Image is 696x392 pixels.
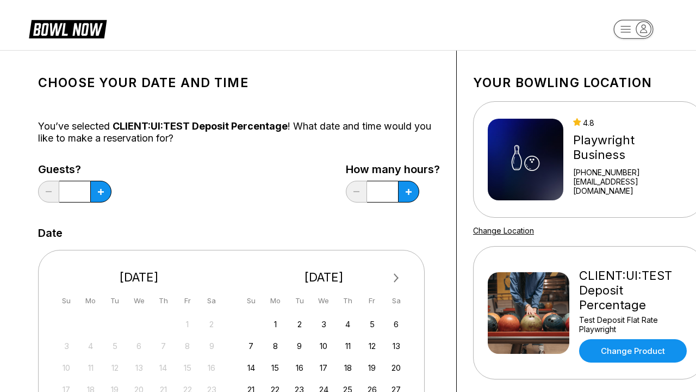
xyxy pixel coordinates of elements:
div: Tu [292,293,307,308]
div: Sa [389,293,403,308]
div: Not available Saturday, August 9th, 2025 [204,339,219,353]
div: Fr [180,293,195,308]
img: Playwright Business [488,119,563,200]
div: Test Deposit Flat Rate Playwright [579,315,689,334]
div: Mo [83,293,98,308]
div: We [316,293,331,308]
div: Not available Monday, August 4th, 2025 [83,339,98,353]
div: Choose Thursday, September 4th, 2025 [340,317,355,332]
div: Not available Thursday, August 14th, 2025 [156,360,171,375]
label: How many hours? [346,163,440,175]
div: Not available Friday, August 8th, 2025 [180,339,195,353]
div: Not available Saturday, August 16th, 2025 [204,360,219,375]
div: Not available Tuesday, August 5th, 2025 [108,339,122,353]
div: Choose Monday, September 1st, 2025 [268,317,283,332]
div: Choose Tuesday, September 2nd, 2025 [292,317,307,332]
div: [PHONE_NUMBER] [573,168,689,177]
div: Choose Monday, September 15th, 2025 [268,360,283,375]
a: Change Product [579,339,687,363]
div: Tu [108,293,122,308]
div: 4.8 [573,118,689,127]
div: Su [59,293,74,308]
div: [DATE] [240,270,408,285]
div: Not available Friday, August 15th, 2025 [180,360,195,375]
div: Choose Monday, September 8th, 2025 [268,339,283,353]
div: Th [156,293,171,308]
div: Choose Tuesday, September 9th, 2025 [292,339,307,353]
div: Not available Sunday, August 3rd, 2025 [59,339,74,353]
div: Not available Friday, August 1st, 2025 [180,317,195,332]
div: Not available Thursday, August 7th, 2025 [156,339,171,353]
div: Su [244,293,258,308]
div: Mo [268,293,283,308]
div: Th [340,293,355,308]
div: Choose Wednesday, September 3rd, 2025 [316,317,331,332]
div: CLIENT:UI:TEST Deposit Percentage [579,268,689,313]
div: Choose Saturday, September 6th, 2025 [389,317,403,332]
h1: Choose your Date and time [38,75,440,90]
div: Playwright Business [573,133,689,162]
div: Choose Thursday, September 18th, 2025 [340,360,355,375]
div: You’ve selected ! What date and time would you like to make a reservation for? [38,120,440,144]
div: Fr [365,293,380,308]
div: Not available Wednesday, August 13th, 2025 [132,360,146,375]
div: Choose Wednesday, September 17th, 2025 [316,360,331,375]
div: We [132,293,146,308]
div: Choose Wednesday, September 10th, 2025 [316,339,331,353]
a: [EMAIL_ADDRESS][DOMAIN_NAME] [573,177,689,195]
div: Sa [204,293,219,308]
div: Choose Sunday, September 7th, 2025 [244,339,258,353]
div: Choose Saturday, September 13th, 2025 [389,339,403,353]
a: Change Location [473,226,534,235]
div: Not available Wednesday, August 6th, 2025 [132,339,146,353]
div: Choose Friday, September 5th, 2025 [365,317,380,332]
div: Choose Thursday, September 11th, 2025 [340,339,355,353]
div: Not available Saturday, August 2nd, 2025 [204,317,219,332]
label: Date [38,227,63,239]
div: Choose Saturday, September 20th, 2025 [389,360,403,375]
div: Choose Tuesday, September 16th, 2025 [292,360,307,375]
img: CLIENT:UI:TEST Deposit Percentage [488,272,569,354]
div: Choose Sunday, September 14th, 2025 [244,360,258,375]
div: [DATE] [55,270,223,285]
button: Next Month [388,269,405,287]
div: Choose Friday, September 12th, 2025 [365,339,380,353]
div: Not available Tuesday, August 12th, 2025 [108,360,122,375]
div: Not available Sunday, August 10th, 2025 [59,360,74,375]
div: Choose Friday, September 19th, 2025 [365,360,380,375]
span: CLIENT:UI:TEST Deposit Percentage [113,120,288,132]
div: Not available Monday, August 11th, 2025 [83,360,98,375]
label: Guests? [38,163,111,175]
